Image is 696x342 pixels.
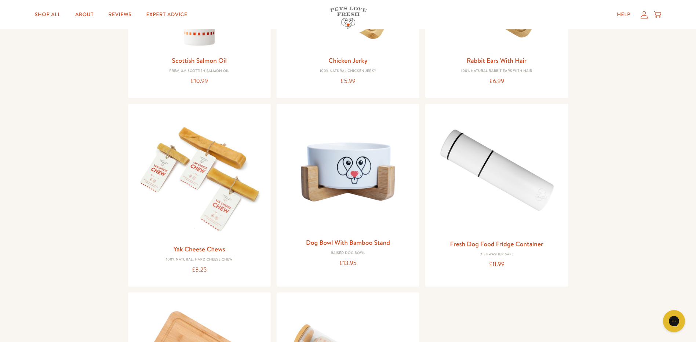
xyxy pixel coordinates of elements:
[431,76,562,86] div: £6.99
[328,56,368,65] a: Chicken Jerky
[29,7,66,22] a: Shop All
[283,258,413,268] div: £13.95
[330,7,367,29] img: Pets Love Fresh
[431,259,562,269] div: £11.99
[431,110,562,236] img: Fresh Dog Food Fridge Container
[172,56,227,65] a: Scottish Salmon Oil
[659,308,689,335] iframe: Gorgias live chat messenger
[174,244,225,254] a: Yak Cheese Chews
[431,69,562,73] div: 100% Natural Rabbit Ears with hair
[283,76,413,86] div: £5.99
[141,7,193,22] a: Expert Advice
[450,239,543,248] a: Fresh Dog Food Fridge Container
[283,69,413,73] div: 100% Natural Chicken Jerky
[134,76,265,86] div: £10.99
[283,251,413,255] div: Raised Dog Bowl
[611,7,636,22] a: Help
[306,238,390,247] a: Dog Bowl With Bamboo Stand
[69,7,99,22] a: About
[134,69,265,73] div: Premium Scottish Salmon Oil
[283,110,413,234] img: Dog Bowl With Bamboo Stand
[134,265,265,275] div: £3.25
[134,258,265,262] div: 100% natural, hard cheese chew
[134,110,265,241] img: Yak Cheese Chews
[431,252,562,257] div: Dishwasher Safe
[467,56,527,65] a: Rabbit Ears With Hair
[102,7,137,22] a: Reviews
